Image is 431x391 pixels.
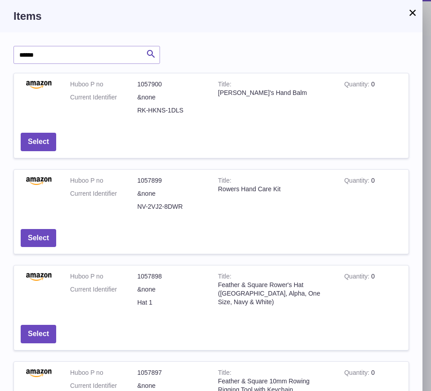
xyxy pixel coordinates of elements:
[138,80,205,89] dd: 1057900
[218,177,231,186] strong: Title
[344,369,371,378] strong: Quantity
[70,272,138,281] dt: Huboo P no
[70,369,138,377] dt: Huboo P no
[21,325,56,343] button: Select
[138,285,205,294] dd: &none
[218,81,231,90] strong: Title
[407,7,418,18] button: ×
[70,189,138,198] dt: Current Identifier
[21,272,57,281] img: Feather & Square Rower's Hat (UK, Alpha, One Size, Navy & White)
[338,265,409,318] td: 0
[218,185,331,193] div: Rowers Hand Care Kit
[138,369,205,377] dd: 1057897
[21,80,57,89] img: Rower's Hand Balm
[70,93,138,102] dt: Current Identifier
[344,177,371,186] strong: Quantity
[344,81,371,90] strong: Quantity
[21,369,57,377] img: Feather & Square 10mm Rowing Rigging Tool with Keychain
[338,73,409,126] td: 0
[138,382,205,390] dd: &none
[138,106,205,115] dd: RK-HKNS-1DLS
[218,273,231,282] strong: Title
[70,176,138,185] dt: Huboo P no
[138,176,205,185] dd: 1057899
[138,189,205,198] dd: &none
[21,229,56,247] button: Select
[218,89,331,97] div: [PERSON_NAME]'s Hand Balm
[21,133,56,151] button: Select
[70,80,138,89] dt: Huboo P no
[13,9,409,23] h3: Items
[338,170,409,222] td: 0
[344,273,371,282] strong: Quantity
[218,281,331,306] div: Feather & Square Rower's Hat ([GEOGRAPHIC_DATA], Alpha, One Size, Navy & White)
[138,202,205,211] dd: NV-2VJ2-8DWR
[70,382,138,390] dt: Current Identifier
[138,298,205,307] dd: Hat 1
[218,369,231,378] strong: Title
[70,285,138,294] dt: Current Identifier
[138,93,205,102] dd: &none
[138,272,205,281] dd: 1057898
[21,176,57,185] img: Rowers Hand Care Kit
